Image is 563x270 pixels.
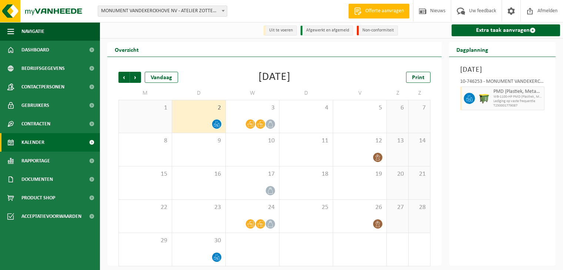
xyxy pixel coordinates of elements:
h2: Overzicht [107,42,146,57]
span: 20 [391,170,405,178]
div: Vandaag [145,72,178,83]
span: MONUMENT VANDEKERCKHOVE NV - ATELIER ZOTTEGEM - ZOTTEGEM [98,6,227,17]
a: Print [406,72,430,83]
span: Lediging op vaste frequentie [493,99,542,104]
span: Volgende [130,72,141,83]
li: Afgewerkt en afgemeld [301,26,353,36]
span: 14 [412,137,426,145]
span: 2 [176,104,222,112]
span: 18 [283,170,329,178]
span: 30 [176,237,222,245]
span: 8 [123,137,168,145]
div: 10-746253 - MONUMENT VANDEKERCKHOVE NV - ATELIER ZOTTEGEM - ZOTTEGEM [460,79,544,87]
span: Rapportage [21,152,50,170]
span: Acceptatievoorwaarden [21,207,81,226]
span: Product Shop [21,189,55,207]
span: Gebruikers [21,96,49,115]
li: Non-conformiteit [357,26,398,36]
span: 6 [391,104,405,112]
span: 13 [391,137,405,145]
img: WB-1100-HPE-GN-50 [479,93,490,104]
span: 25 [283,203,329,212]
span: 10 [229,137,275,145]
td: W [226,87,279,100]
td: D [172,87,226,100]
h2: Dagplanning [449,42,496,57]
td: D [279,87,333,100]
li: Uit te voeren [264,26,297,36]
span: Contactpersonen [21,78,64,96]
h3: [DATE] [460,64,544,75]
span: 23 [176,203,222,212]
span: 26 [337,203,383,212]
td: M [118,87,172,100]
span: 27 [391,203,405,212]
span: 29 [123,237,168,245]
span: MONUMENT VANDEKERCKHOVE NV - ATELIER ZOTTEGEM - ZOTTEGEM [98,6,227,16]
span: 19 [337,170,383,178]
span: 17 [229,170,275,178]
a: Offerte aanvragen [348,4,409,18]
span: 22 [123,203,168,212]
span: 24 [229,203,275,212]
span: Vorige [118,72,130,83]
span: Bedrijfsgegevens [21,59,65,78]
span: 4 [283,104,329,112]
span: 15 [123,170,168,178]
a: Extra taak aanvragen [452,24,560,36]
span: 12 [337,137,383,145]
span: Offerte aanvragen [363,7,406,15]
span: 21 [412,170,426,178]
td: Z [387,87,409,100]
span: Dashboard [21,41,49,59]
span: Documenten [21,170,53,189]
span: 7 [412,104,426,112]
td: V [333,87,387,100]
span: 16 [176,170,222,178]
span: T250001779087 [493,104,542,108]
span: WB-1100-HP PMD (Plastiek, Metaal, Drankkartons) (bedrijven) [493,95,542,99]
span: 11 [283,137,329,145]
span: 28 [412,203,426,212]
div: [DATE] [258,72,291,83]
span: 9 [176,137,222,145]
span: 3 [229,104,275,112]
span: Kalender [21,133,44,152]
span: Navigatie [21,22,44,41]
span: Print [412,75,425,81]
span: PMD (Plastiek, Metaal, Drankkartons) (bedrijven) [493,89,542,95]
span: 1 [123,104,168,112]
span: Contracten [21,115,50,133]
td: Z [409,87,430,100]
span: 5 [337,104,383,112]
